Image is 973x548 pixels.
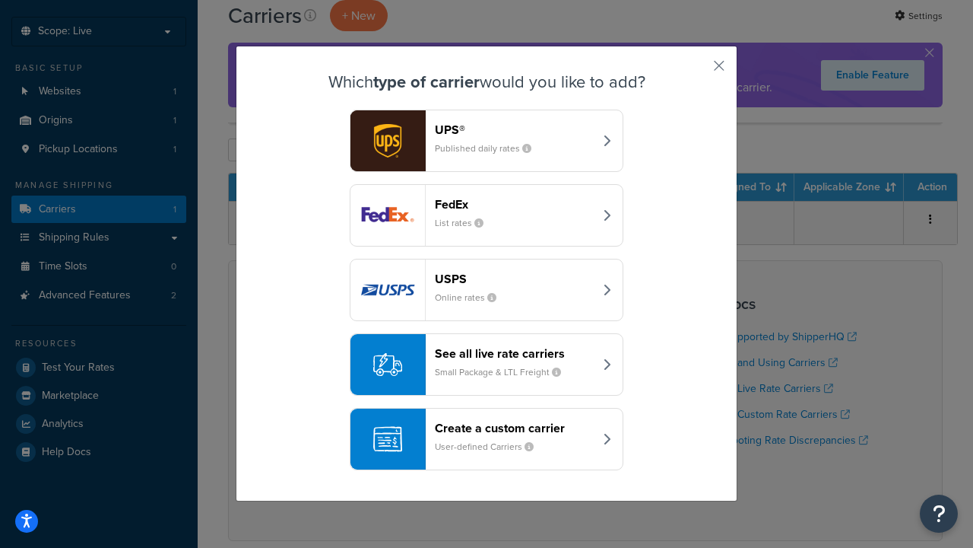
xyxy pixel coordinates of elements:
[435,291,509,304] small: Online rates
[350,259,623,321] button: usps logoUSPSOnline rates
[435,440,546,454] small: User-defined Carriers
[373,350,402,379] img: icon-carrier-liverate-becf4550.svg
[435,142,544,155] small: Published daily rates
[920,495,958,533] button: Open Resource Center
[373,425,402,454] img: icon-carrier-custom-c93b8a24.svg
[350,408,623,470] button: Create a custom carrierUser-defined Carriers
[274,73,699,91] h3: Which would you like to add?
[435,216,496,230] small: List rates
[435,346,594,361] header: See all live rate carriers
[350,333,623,396] button: See all live rate carriersSmall Package & LTL Freight
[435,197,594,212] header: FedEx
[350,110,623,172] button: ups logoUPS®Published daily rates
[435,421,594,435] header: Create a custom carrier
[435,123,594,137] header: UPS®
[435,365,573,379] small: Small Package & LTL Freight
[350,110,425,171] img: ups logo
[435,272,594,286] header: USPS
[350,185,425,246] img: fedEx logo
[373,69,480,94] strong: type of carrier
[350,184,623,247] button: fedEx logoFedExList rates
[350,260,425,320] img: usps logo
